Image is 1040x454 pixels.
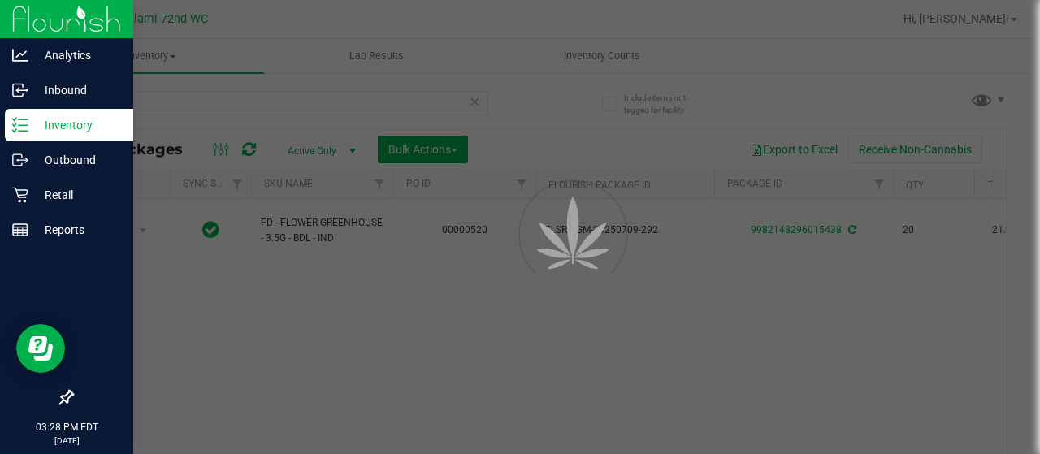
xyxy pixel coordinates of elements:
[28,45,126,65] p: Analytics
[7,420,126,435] p: 03:28 PM EDT
[12,82,28,98] inline-svg: Inbound
[12,117,28,133] inline-svg: Inventory
[28,115,126,135] p: Inventory
[28,220,126,240] p: Reports
[28,185,126,205] p: Retail
[12,187,28,203] inline-svg: Retail
[12,47,28,63] inline-svg: Analytics
[28,80,126,100] p: Inbound
[28,150,126,170] p: Outbound
[12,222,28,238] inline-svg: Reports
[16,324,65,373] iframe: Resource center
[7,435,126,447] p: [DATE]
[12,152,28,168] inline-svg: Outbound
